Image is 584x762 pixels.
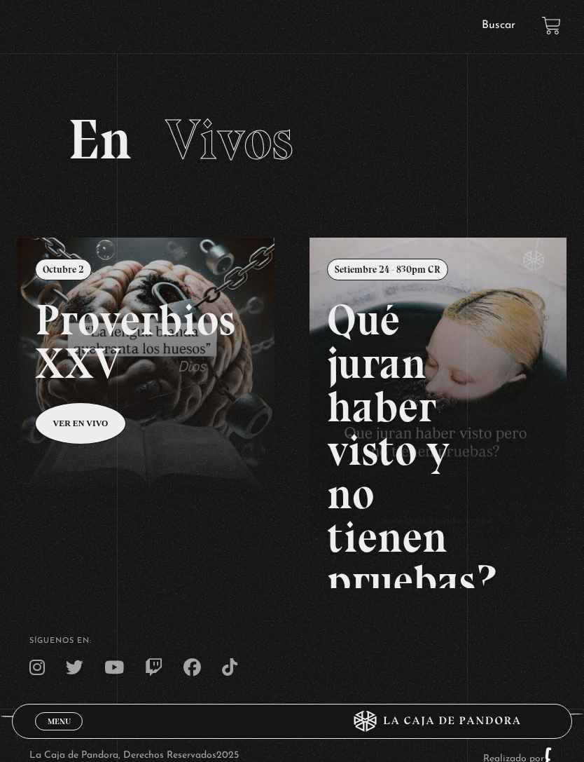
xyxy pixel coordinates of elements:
[68,111,517,168] h2: En
[165,106,293,173] span: Vivos
[482,20,515,31] a: Buscar
[43,729,76,739] span: Cerrar
[48,717,71,726] span: Menu
[29,637,555,645] h4: SÍguenos en:
[542,16,561,35] a: View your shopping cart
